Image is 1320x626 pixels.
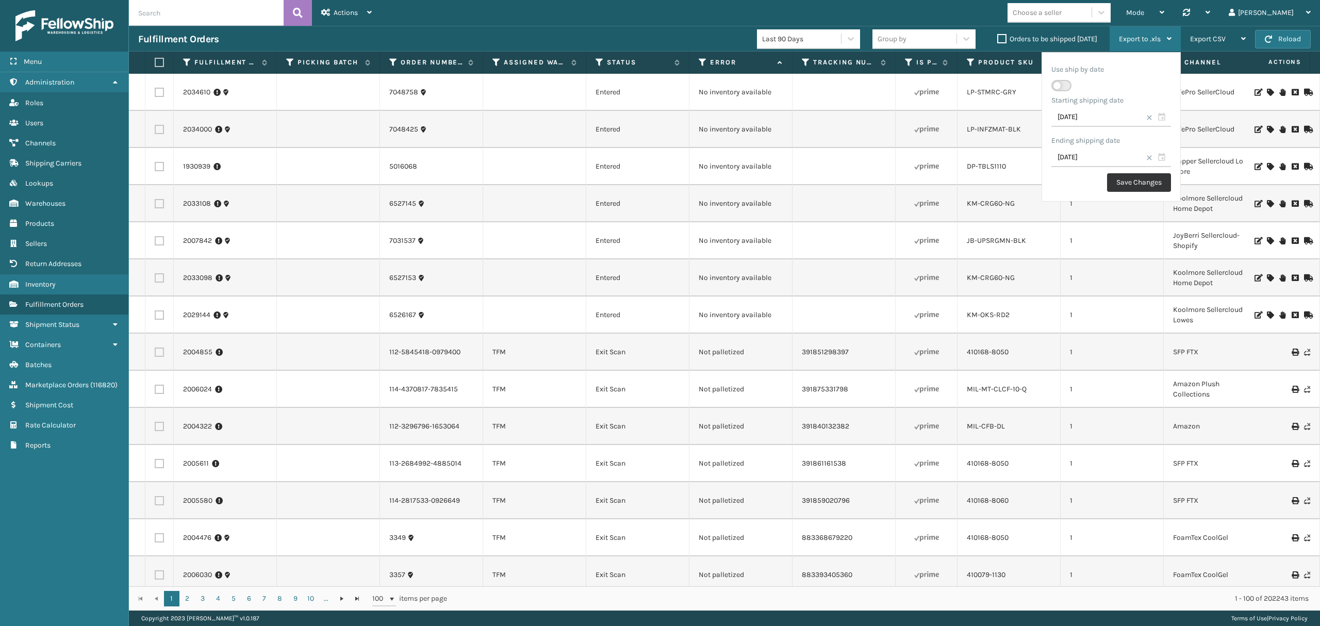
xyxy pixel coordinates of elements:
a: LP-INFZMAT-BLK [967,125,1021,134]
td: SFP FTX [1164,482,1267,519]
i: Mark as Shipped [1304,89,1310,96]
span: Administration [25,78,74,87]
div: Last 90 Days [762,34,842,44]
td: Not palletized [689,556,793,594]
i: Assign Carrier and Warehouse [1267,200,1273,207]
td: JoyBerri Sellercloud- Shopify [1164,222,1267,259]
a: 2006030 [183,570,212,580]
td: Not palletized [689,482,793,519]
a: DP-TBLS1110 [967,162,1006,171]
a: 2006024 [183,384,212,394]
span: ( 116820 ) [90,381,118,389]
i: Edit [1255,274,1261,282]
td: 1 [1061,334,1164,371]
a: 4 [210,591,226,606]
a: 2007842 [183,236,212,246]
a: KM-OKS-RD2 [967,310,1010,319]
i: Cancel Fulfillment Order [1292,89,1298,96]
span: Inventory [25,280,56,289]
a: 9 [288,591,303,606]
a: Go to the next page [334,591,350,606]
a: 6527145 [389,199,416,209]
td: 1 [1061,519,1164,556]
label: Tracking Number [813,58,876,67]
div: Choose a seller [1013,7,1062,18]
span: Warehouses [25,199,65,208]
td: Not palletized [689,519,793,556]
a: 1930939 [183,161,210,172]
i: Cancel Fulfillment Order [1292,237,1298,244]
a: 391861161538 [802,459,846,468]
i: Edit [1255,200,1261,207]
td: No inventory available [689,148,793,185]
a: 883393405360 [802,570,852,579]
div: | [1231,611,1308,626]
i: Cancel Fulfillment Order [1292,311,1298,319]
a: 3349 [389,533,406,543]
a: 7031537 [389,236,416,246]
span: Return Addresses [25,259,81,268]
i: Cancel Fulfillment Order [1292,163,1298,170]
a: KM-CRG60-NG [967,199,1015,208]
a: KM-CRG60-NG [967,273,1015,282]
span: Roles [25,98,43,107]
td: 1 [1061,556,1164,594]
a: LP-STMRC-GRY [967,88,1016,96]
i: Mark as Shipped [1304,126,1310,133]
i: On Hold [1279,200,1285,207]
td: FoamTex CoolGel [1164,556,1267,594]
td: TFM [483,334,586,371]
a: 7048758 [389,87,418,97]
div: 1 - 100 of 202243 items [461,594,1309,604]
i: Mark as Shipped [1304,200,1310,207]
div: Group by [878,34,906,44]
a: Privacy Policy [1268,615,1308,622]
i: On Hold [1279,237,1285,244]
a: 8 [272,591,288,606]
td: Koolmore Sellercloud Home Depot [1164,185,1267,222]
a: Terms of Use [1231,615,1267,622]
label: Status [607,58,669,67]
td: TFM [483,371,586,408]
button: Reload [1255,30,1311,48]
a: 2 [179,591,195,606]
i: Print Label [1292,386,1298,393]
a: 3 [195,591,210,606]
td: Exit Scan [586,482,689,519]
a: 391875331798 [802,385,848,393]
span: Batches [25,360,52,369]
td: LifePro SellerCloud [1164,74,1267,111]
label: Assigned Warehouse [504,58,566,67]
td: No inventory available [689,185,793,222]
td: TFM [483,519,586,556]
a: 410168-8050 [967,459,1009,468]
td: Amazon Plush Collections [1164,371,1267,408]
span: Marketplace Orders [25,381,89,389]
td: Not palletized [689,445,793,482]
td: Dapper Sellercloud Local Store [1164,148,1267,185]
label: Channel [1184,58,1247,67]
span: Fulfillment Orders [25,300,84,309]
span: Sellers [25,239,47,248]
a: Go to the last page [350,591,365,606]
i: Cancel Fulfillment Order [1292,126,1298,133]
a: 6527153 [389,273,416,283]
td: Entered [586,222,689,259]
td: TFM [483,482,586,519]
span: Channels [25,139,56,147]
i: Mark as Shipped [1304,237,1310,244]
td: 1 [1061,371,1164,408]
td: TFM [483,445,586,482]
td: Not palletized [689,408,793,445]
td: Not palletized [689,334,793,371]
td: No inventory available [689,296,793,334]
td: Entered [586,185,689,222]
a: 410168-8060 [967,496,1009,505]
label: Order Number [401,58,463,67]
td: 1 [1061,482,1164,519]
i: Print Label [1292,349,1298,356]
a: 391859020796 [802,496,850,505]
i: Assign Carrier and Warehouse [1267,126,1273,133]
i: Edit [1255,126,1261,133]
span: Shipment Status [25,320,79,329]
